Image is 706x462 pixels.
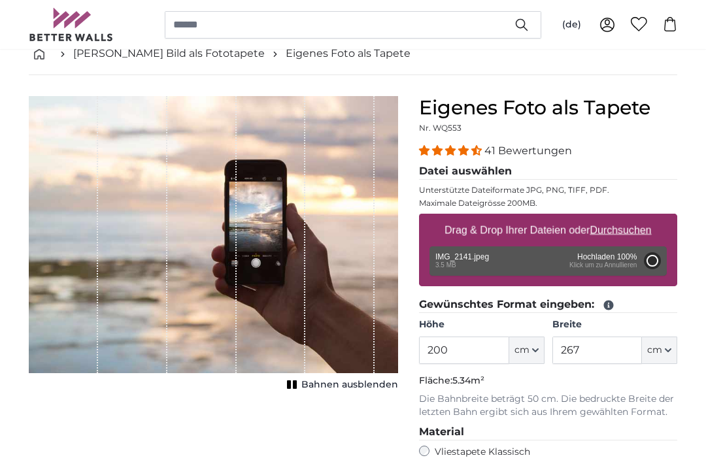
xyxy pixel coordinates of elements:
p: Fläche: [419,374,677,388]
button: Bahnen ausblenden [283,376,398,394]
p: Maximale Dateigrösse 200MB. [419,198,677,208]
span: cm [514,344,529,357]
span: 4.39 stars [419,144,484,157]
span: Nr. WQ553 [419,123,462,133]
button: cm [642,337,677,364]
div: 1 of 1 [29,96,398,394]
p: Unterstützte Dateiformate JPG, PNG, TIFF, PDF. [419,185,677,195]
img: Betterwalls [29,8,114,41]
a: Eigenes Foto als Tapete [286,46,411,61]
p: Die Bahnbreite beträgt 50 cm. Die bedruckte Breite der letzten Bahn ergibt sich aus Ihrem gewählt... [419,393,677,419]
a: [PERSON_NAME] Bild als Fototapete [73,46,265,61]
legend: Gewünschtes Format eingeben: [419,297,677,313]
legend: Datei auswählen [419,163,677,180]
span: Bahnen ausblenden [301,378,398,391]
nav: breadcrumbs [29,33,677,75]
span: 41 Bewertungen [484,144,572,157]
h1: Eigenes Foto als Tapete [419,96,677,120]
label: Höhe [419,318,544,331]
label: Drag & Drop Ihrer Dateien oder [439,217,657,243]
button: (de) [552,13,592,37]
label: Breite [552,318,677,331]
span: 5.34m² [452,374,484,386]
button: cm [509,337,545,364]
u: Durchsuchen [590,224,652,235]
legend: Material [419,424,677,440]
span: cm [647,344,662,357]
